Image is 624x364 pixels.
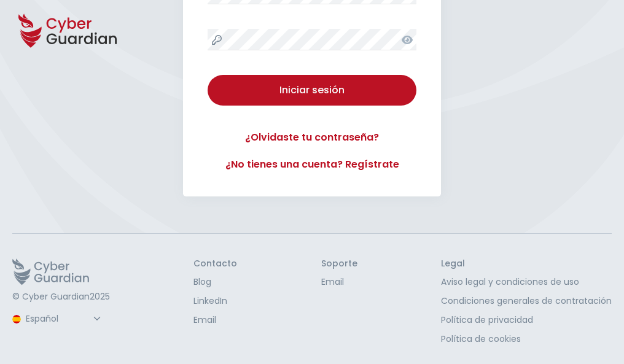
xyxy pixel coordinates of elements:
a: Condiciones generales de contratación [441,295,612,308]
a: Blog [193,276,237,288]
a: LinkedIn [193,295,237,308]
a: Email [193,314,237,327]
a: Email [321,276,357,288]
p: © Cyber Guardian 2025 [12,292,110,303]
h3: Contacto [193,258,237,269]
img: region-logo [12,315,21,323]
a: Política de cookies [441,333,612,346]
a: ¿Olvidaste tu contraseña? [208,130,416,145]
a: Aviso legal y condiciones de uso [441,276,612,288]
a: Política de privacidad [441,314,612,327]
div: Iniciar sesión [217,83,407,98]
h3: Soporte [321,258,357,269]
button: Iniciar sesión [208,75,416,106]
a: ¿No tienes una cuenta? Regístrate [208,157,416,172]
h3: Legal [441,258,612,269]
